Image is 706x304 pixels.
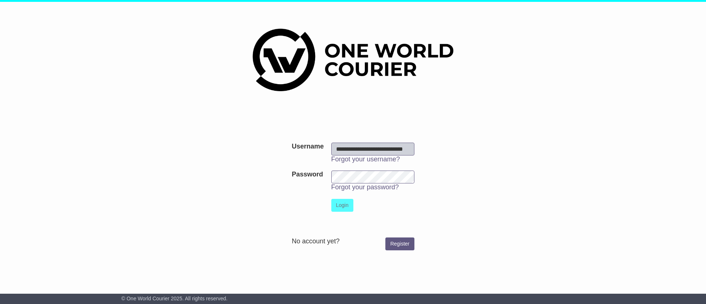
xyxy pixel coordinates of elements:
a: Forgot your password? [331,183,399,191]
a: Forgot your username? [331,155,400,163]
a: Register [385,237,414,250]
button: Login [331,199,353,212]
label: Username [292,143,324,151]
img: One World [253,29,453,91]
span: © One World Courier 2025. All rights reserved. [121,296,228,301]
div: No account yet? [292,237,414,246]
label: Password [292,171,323,179]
